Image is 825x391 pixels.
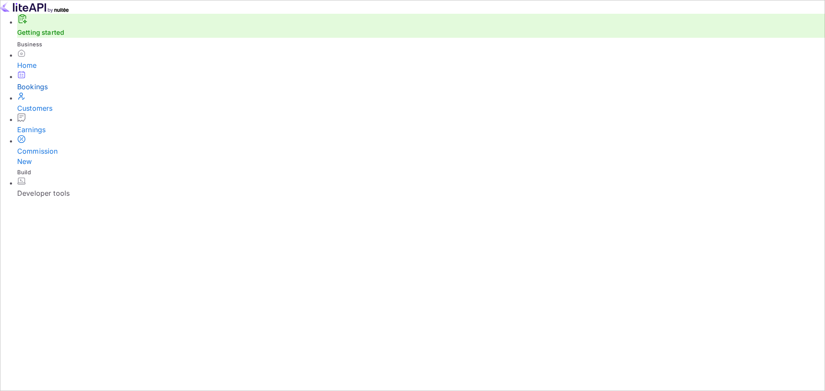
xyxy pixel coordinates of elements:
[17,41,42,48] span: Business
[17,156,825,167] div: New
[17,82,825,92] div: Bookings
[17,135,825,167] a: CommissionNew
[17,14,825,38] div: Getting started
[17,113,825,135] a: Earnings
[17,188,825,198] div: Developer tools
[17,103,825,113] div: Customers
[17,146,825,167] div: Commission
[17,49,825,70] a: Home
[17,28,64,36] a: Getting started
[17,70,825,92] a: Bookings
[17,124,825,135] div: Earnings
[17,92,825,113] a: Customers
[17,60,825,70] div: Home
[17,169,31,176] span: Build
